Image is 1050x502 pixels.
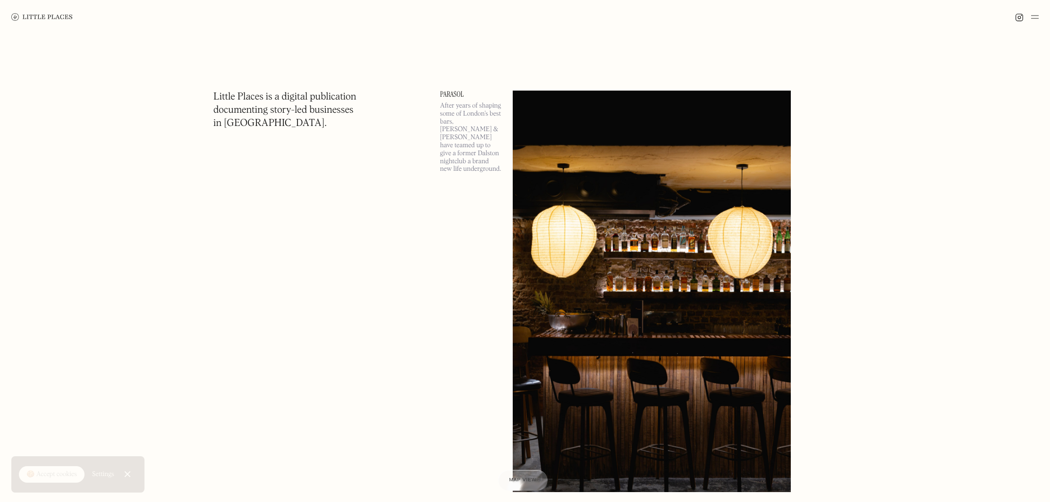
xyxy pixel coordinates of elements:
[118,465,137,484] a: Close Cookie Popup
[213,91,356,130] h1: Little Places is a digital publication documenting story-led businesses in [GEOGRAPHIC_DATA].
[498,470,548,491] a: Map view
[19,466,85,483] a: 🍪 Accept cookies
[92,471,114,477] div: Settings
[509,477,537,483] span: Map view
[440,102,501,173] p: After years of shaping some of London’s best bars, [PERSON_NAME] & [PERSON_NAME] have teamed up t...
[92,464,114,485] a: Settings
[440,91,501,98] a: Parasol
[513,91,791,492] img: Parasol
[26,470,77,479] div: 🍪 Accept cookies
